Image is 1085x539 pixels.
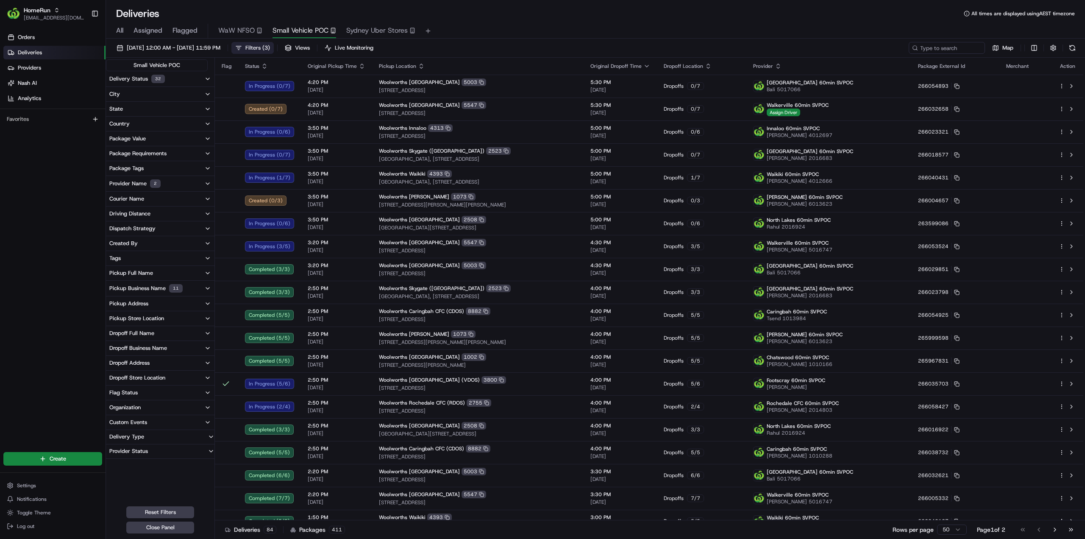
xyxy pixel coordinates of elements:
[754,126,765,137] img: ww.png
[590,109,650,116] span: [DATE]
[109,75,165,83] div: Delivery Status
[109,269,153,277] div: Pickup Full Name
[106,146,214,161] button: Package Requirements
[590,63,642,70] span: Original Dropoff Time
[106,430,214,444] button: Delivery Type
[590,308,650,315] span: 4:00 PM
[106,326,214,341] button: Dropoff Full Name
[24,14,84,21] button: [EMAIL_ADDRESS][DOMAIN_NAME]
[918,518,960,525] button: 266040127
[379,270,577,277] span: [STREET_ADDRESS]
[24,6,50,14] button: HomeRun
[308,148,365,154] span: 3:50 PM
[321,42,377,54] button: Live Monitoring
[754,81,765,92] img: ww.png
[451,330,476,338] div: 1073
[590,79,650,86] span: 5:30 PM
[308,109,365,116] span: [DATE]
[109,315,164,322] div: Pickup Store Location
[451,193,476,201] div: 1073
[17,523,34,530] span: Log out
[918,449,949,456] span: 266038732
[754,149,765,160] img: ww.png
[767,86,853,93] span: Bali 5017066
[590,224,650,231] span: [DATE]
[281,42,314,54] button: Views
[918,289,949,296] span: 266023798
[308,308,365,315] span: 2:50 PM
[109,195,144,203] div: Courier Name
[379,133,577,140] span: [STREET_ADDRESS]
[379,179,577,185] span: [GEOGRAPHIC_DATA], [STREET_ADDRESS]
[918,220,949,227] span: 263599086
[308,79,365,86] span: 4:20 PM
[687,311,704,319] div: 5 / 5
[50,455,66,463] span: Create
[918,335,960,341] button: 265999598
[379,201,577,208] span: [STREET_ADDRESS][PERSON_NAME][PERSON_NAME]
[590,102,650,109] span: 5:30 PM
[590,125,650,131] span: 5:00 PM
[754,493,765,504] img: ww.png
[106,131,214,146] button: Package Value
[918,243,949,250] span: 266053524
[109,374,165,382] div: Dropoff Store Location
[106,87,214,101] button: City
[462,239,486,246] div: 5547
[754,332,765,344] img: ww.png
[308,224,365,231] span: [DATE]
[754,401,765,412] img: ww.png
[379,125,426,131] span: Woolworths Innaloo
[1059,63,1077,70] div: Action
[106,447,151,455] div: Provider Status
[462,101,486,109] div: 5547
[664,266,684,273] span: Dropoffs
[687,197,704,204] div: 0 / 3
[273,25,328,36] span: Small Vehicle POC
[308,193,365,200] span: 3:50 PM
[687,105,704,113] div: 0 / 7
[308,102,365,109] span: 4:20 PM
[918,83,960,89] button: 266054893
[127,44,220,52] span: [DATE] 12:00 AM - [DATE] 11:59 PM
[106,236,214,251] button: Created By
[109,389,138,397] div: Flag Status
[754,516,765,527] img: ww.png
[590,155,650,162] span: [DATE]
[295,44,310,52] span: Views
[918,197,960,204] button: 266004657
[664,63,703,70] span: Dropoff Location
[3,112,102,126] div: Favorites
[109,135,146,142] div: Package Value
[767,217,831,223] span: North Lakes 60min SVPOC
[918,266,960,273] button: 266029851
[918,243,960,250] button: 266053524
[590,178,650,185] span: [DATE]
[664,151,684,158] span: Dropoffs
[379,216,460,223] span: Woolworths [GEOGRAPHIC_DATA]
[754,287,765,298] img: ww.png
[664,106,684,112] span: Dropoffs
[462,78,486,86] div: 5003
[1006,63,1029,70] span: Merchant
[590,239,650,246] span: 4:30 PM
[308,239,365,246] span: 3:20 PM
[754,241,765,252] img: ww.png
[379,331,449,338] span: Woolworths [PERSON_NAME]
[3,31,106,44] a: Orders
[379,239,460,246] span: Woolworths [GEOGRAPHIC_DATA]
[3,76,106,90] a: Nash AI
[664,197,684,204] span: Dropoffs
[106,371,214,385] button: Dropoff Store Location
[379,308,464,315] span: Woolworths Caringbah CFC (CDOS)
[109,284,183,293] div: Pickup Business Name
[106,296,214,311] button: Pickup Address
[379,316,577,323] span: [STREET_ADDRESS]
[106,176,214,191] button: Provider Name2
[590,216,650,223] span: 5:00 PM
[116,25,123,36] span: All
[308,170,365,177] span: 3:50 PM
[754,103,765,115] img: ww.png
[379,247,577,254] span: [STREET_ADDRESS]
